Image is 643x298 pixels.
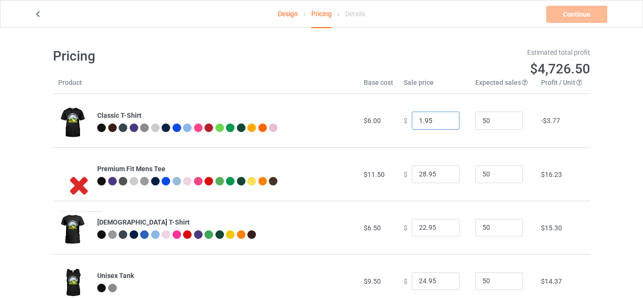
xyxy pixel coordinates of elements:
b: Classic T-Shirt [97,112,142,119]
th: Expected sales [470,78,536,94]
span: $6.50 [364,224,381,232]
th: Sale price [398,78,470,94]
div: Pricing [311,0,332,28]
th: Base cost [358,78,398,94]
b: [DEMOGRAPHIC_DATA] T-Shirt [97,218,190,226]
span: $ [404,117,408,124]
span: $6.00 [364,117,381,124]
img: heather_texture.png [108,284,117,292]
span: $ [404,170,408,178]
img: heather_texture.png [140,123,149,132]
span: $4,726.50 [530,61,590,77]
img: heather_texture.png [140,177,149,185]
span: $ [404,224,408,231]
th: Profit / Unit [536,78,590,94]
span: $15.30 [541,224,562,232]
div: Estimated total profit [328,48,591,57]
span: $14.37 [541,277,562,285]
b: Unisex Tank [97,272,134,279]
div: Details [345,0,365,27]
h1: Pricing [53,48,315,65]
span: $ [404,277,408,285]
a: Design [278,0,298,27]
span: $9.50 [364,277,381,285]
span: $11.50 [364,171,385,178]
th: Product [53,78,92,94]
span: $16.23 [541,171,562,178]
span: -$3.77 [541,117,560,124]
b: Premium Fit Mens Tee [97,165,165,173]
